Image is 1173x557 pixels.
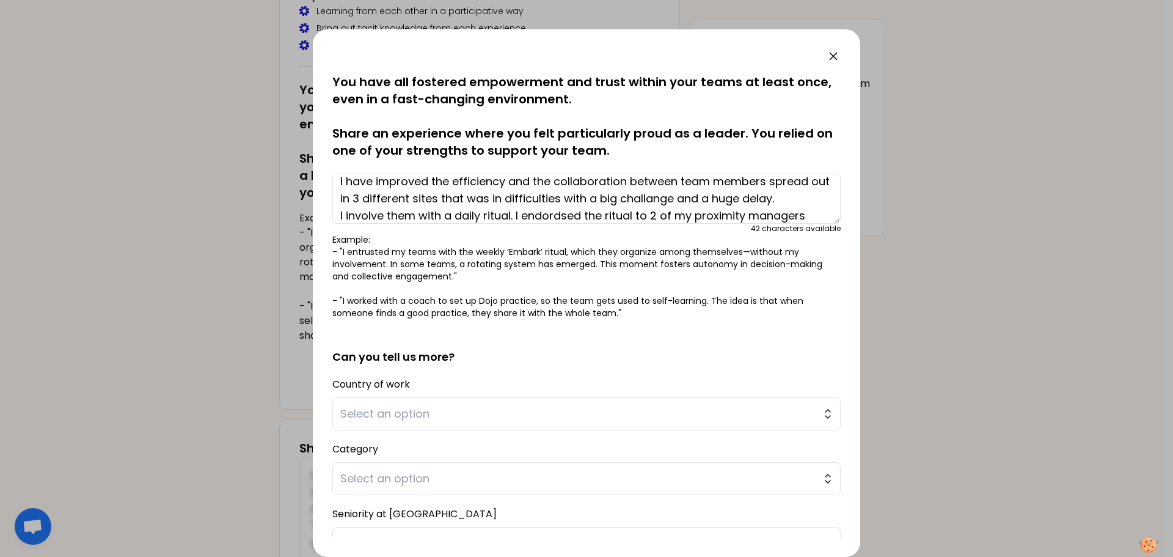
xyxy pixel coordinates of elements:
textarea: I have improved the efficiency and the collaboration between team members spread out in 3 differe... [332,174,841,224]
label: Country of work [332,377,410,391]
p: Example: - "I entrusted my teams with the weekly ‘Embark’ ritual, which they organize among thems... [332,234,841,319]
label: Category [332,442,378,456]
button: Select an option [332,462,841,495]
p: You have all fostered empowerment and trust within your teams at least once, even in a fast-chang... [332,73,841,159]
label: Seniority at [GEOGRAPHIC_DATA] [332,507,497,521]
button: Select an option [332,397,841,430]
h2: Can you tell us more? [332,329,841,366]
span: Select an option [340,470,816,487]
span: Select an option [340,405,816,422]
span: Select an option [340,535,816,552]
div: 42 characters available [751,224,841,234]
